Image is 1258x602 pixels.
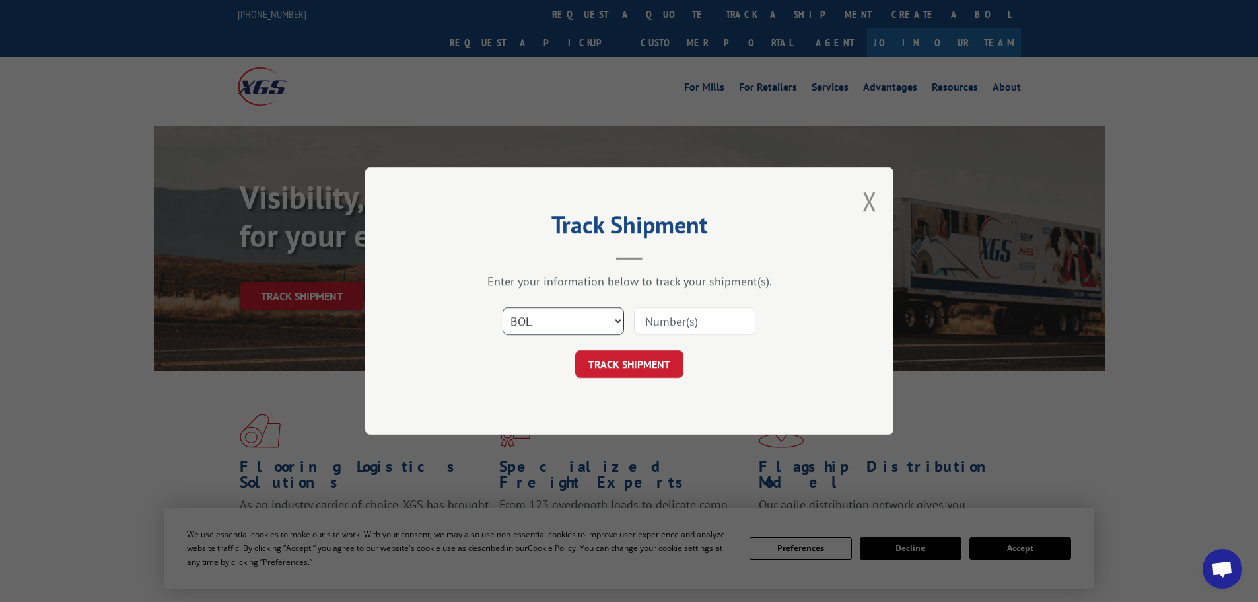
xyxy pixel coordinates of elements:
h2: Track Shipment [431,215,827,241]
button: Close modal [862,184,877,219]
div: Enter your information below to track your shipment(s). [431,274,827,289]
button: TRACK SHIPMENT [575,350,683,378]
input: Number(s) [634,307,755,335]
a: Open chat [1203,549,1242,589]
